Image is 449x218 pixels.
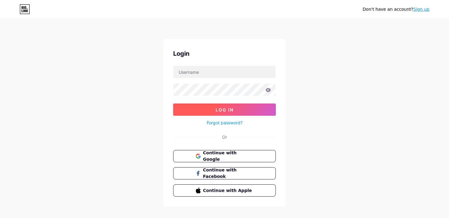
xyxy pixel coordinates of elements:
[222,134,227,140] div: Or
[173,184,276,197] button: Continue with Apple
[203,167,254,180] span: Continue with Facebook
[203,150,254,163] span: Continue with Google
[173,167,276,179] button: Continue with Facebook
[203,187,254,194] span: Continue with Apple
[363,6,429,13] div: Don't have an account?
[173,49,276,58] div: Login
[173,66,276,78] input: Username
[207,119,243,126] a: Forgot password?
[216,107,234,112] span: Log In
[173,150,276,162] button: Continue with Google
[173,103,276,116] button: Log In
[413,7,429,12] a: Sign up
